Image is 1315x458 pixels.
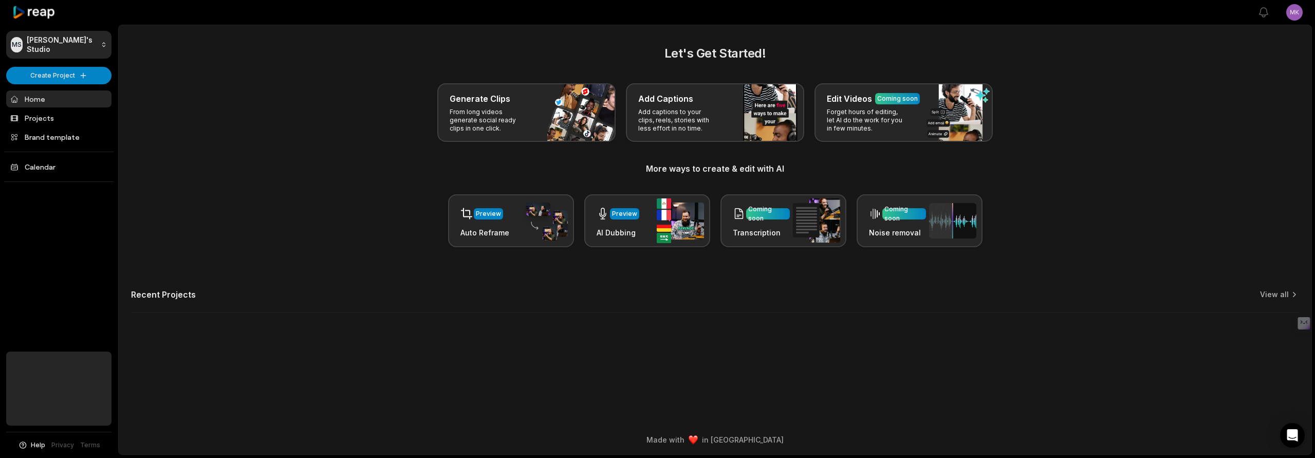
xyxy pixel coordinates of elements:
div: Coming soon [877,94,918,103]
p: [PERSON_NAME]'s Studio [27,35,97,54]
a: Privacy [51,441,74,450]
a: View all [1260,289,1289,300]
a: Projects [6,109,112,126]
div: Coming soon [748,205,788,223]
button: Create Project [6,67,112,84]
h3: More ways to create & edit with AI [131,162,1299,175]
h3: AI Dubbing [597,227,639,238]
p: From long videos generate social ready clips in one click. [450,108,529,133]
a: Brand template [6,129,112,145]
a: Home [6,90,112,107]
img: ai_dubbing.png [657,198,704,243]
a: Calendar [6,158,112,175]
h3: Edit Videos [827,93,872,105]
img: noise_removal.png [929,203,976,239]
div: Preview [476,209,501,218]
img: heart emoji [689,435,698,445]
a: Terms [80,441,100,450]
h3: Noise removal [869,227,926,238]
h3: Add Captions [638,93,693,105]
div: Open Intercom Messenger [1280,423,1305,448]
img: auto_reframe.png [521,201,568,241]
div: Preview [612,209,637,218]
p: Add captions to your clips, reels, stories with less effort in no time. [638,108,718,133]
div: Made with in [GEOGRAPHIC_DATA] [128,434,1302,445]
h2: Recent Projects [131,289,196,300]
img: transcription.png [793,198,840,243]
h2: Let's Get Started! [131,44,1299,63]
div: Coming soon [884,205,924,223]
h3: Transcription [733,227,790,238]
h3: Generate Clips [450,93,510,105]
span: Help [31,441,45,450]
h3: Auto Reframe [460,227,509,238]
div: MS [11,37,23,52]
button: Help [18,441,45,450]
p: Forget hours of editing, let AI do the work for you in few minutes. [827,108,906,133]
